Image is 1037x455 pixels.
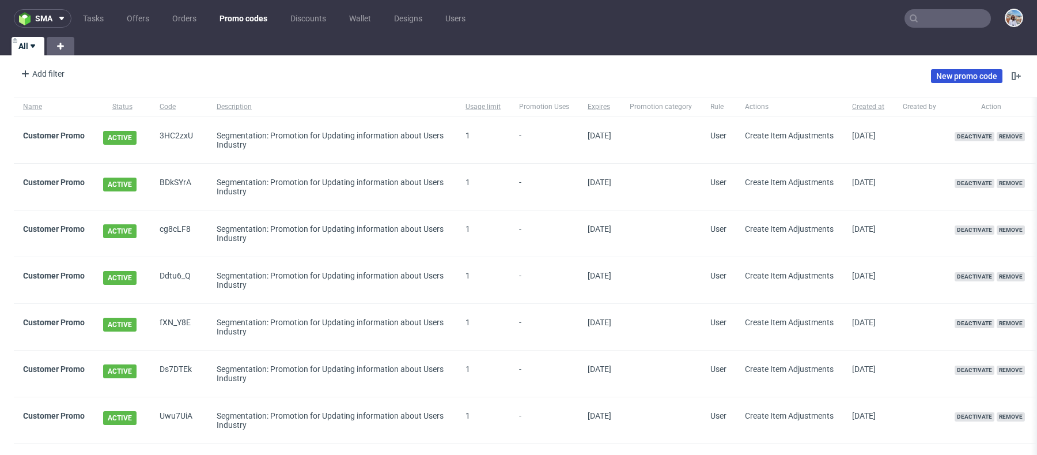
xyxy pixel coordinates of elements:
span: Rule [710,102,726,112]
span: [DATE] [852,318,876,327]
span: [DATE] [588,131,611,140]
img: logo [19,12,35,25]
span: User [710,224,726,234]
span: 1 [465,411,470,420]
span: - [519,224,569,243]
button: sma [14,9,71,28]
span: - [519,131,569,149]
span: User [710,411,726,420]
span: Deactivate [955,366,994,375]
a: Promo codes [213,9,274,28]
span: User [710,271,726,280]
span: 1 [465,131,470,140]
a: Wallet [342,9,378,28]
div: Segmentation: Promotion for Updating information about Users Industry [217,318,447,336]
span: Remove [997,132,1025,141]
span: cg8cLF8 [160,224,198,243]
span: [DATE] [588,224,611,234]
span: [DATE] [852,131,876,140]
div: Segmentation: Promotion for Updating information about Users Industry [217,178,447,196]
span: User [710,364,726,374]
span: Created by [903,102,936,112]
span: Create Item Adjustments [745,178,834,187]
span: [DATE] [588,411,611,420]
span: User [710,178,726,187]
a: All [12,37,44,55]
span: User [710,318,726,327]
span: Deactivate [955,412,994,422]
span: [DATE] [588,271,611,280]
span: [DATE] [852,411,876,420]
div: Segmentation: Promotion for Updating information about Users Industry [217,131,447,149]
span: ACTIVE [103,271,137,285]
span: fXN_Y8E [160,318,198,336]
span: Ds7DTEk [160,364,198,383]
span: 3HC2zxU [160,131,198,149]
span: Create Item Adjustments [745,318,834,327]
a: New promo code [931,69,1002,83]
span: Usage limit [465,102,501,112]
a: Customer Promo [23,271,85,280]
span: BDkSYrA [160,178,198,196]
span: [DATE] [852,178,876,187]
a: Users [438,9,472,28]
span: ACTIVE [103,318,137,332]
span: ACTIVE [103,178,137,191]
span: - [519,318,569,336]
span: 1 [465,318,470,327]
span: Code [160,102,198,112]
span: [DATE] [852,224,876,234]
span: Action [955,102,1027,112]
span: - [519,271,569,289]
span: Promotion Uses [519,102,569,112]
span: Ddtu6_Q [160,271,198,289]
span: 1 [465,364,470,374]
a: Discounts [283,9,333,28]
span: - [519,411,569,430]
span: [DATE] [588,364,611,374]
a: Offers [120,9,156,28]
div: Segmentation: Promotion for Updating information about Users Industry [217,411,447,430]
a: Customer Promo [23,411,85,420]
span: 1 [465,271,470,280]
div: Segmentation: Promotion for Updating information about Users Industry [217,224,447,243]
span: Promotion category [630,102,692,112]
span: ACTIVE [103,411,137,425]
span: Remove [997,272,1025,281]
span: Actions [745,102,834,112]
span: Deactivate [955,319,994,328]
a: Customer Promo [23,318,85,327]
span: Deactivate [955,272,994,281]
a: Orders [165,9,203,28]
span: [DATE] [588,178,611,187]
a: Tasks [76,9,111,28]
span: ACTIVE [103,224,137,238]
span: [DATE] [852,271,876,280]
span: [DATE] [588,318,611,327]
span: Create Item Adjustments [745,271,834,280]
span: Uwu7UiA [160,411,198,430]
a: Customer Promo [23,364,85,374]
span: Remove [997,319,1025,328]
span: Status [103,102,141,112]
span: Deactivate [955,179,994,188]
a: Customer Promo [23,224,85,234]
span: Remove [997,225,1025,235]
span: 1 [465,178,470,187]
span: Description [217,102,447,112]
span: ACTIVE [103,364,137,378]
span: Remove [997,412,1025,422]
a: Designs [387,9,429,28]
span: Remove [997,179,1025,188]
span: Created at [852,102,884,112]
span: Deactivate [955,225,994,235]
span: - [519,178,569,196]
span: Create Item Adjustments [745,411,834,420]
span: Name [23,102,85,112]
img: Marta Kozłowska [1006,10,1022,26]
span: ACTIVE [103,131,137,145]
a: Customer Promo [23,131,85,140]
span: User [710,131,726,140]
span: - [519,364,569,383]
span: Create Item Adjustments [745,364,834,374]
